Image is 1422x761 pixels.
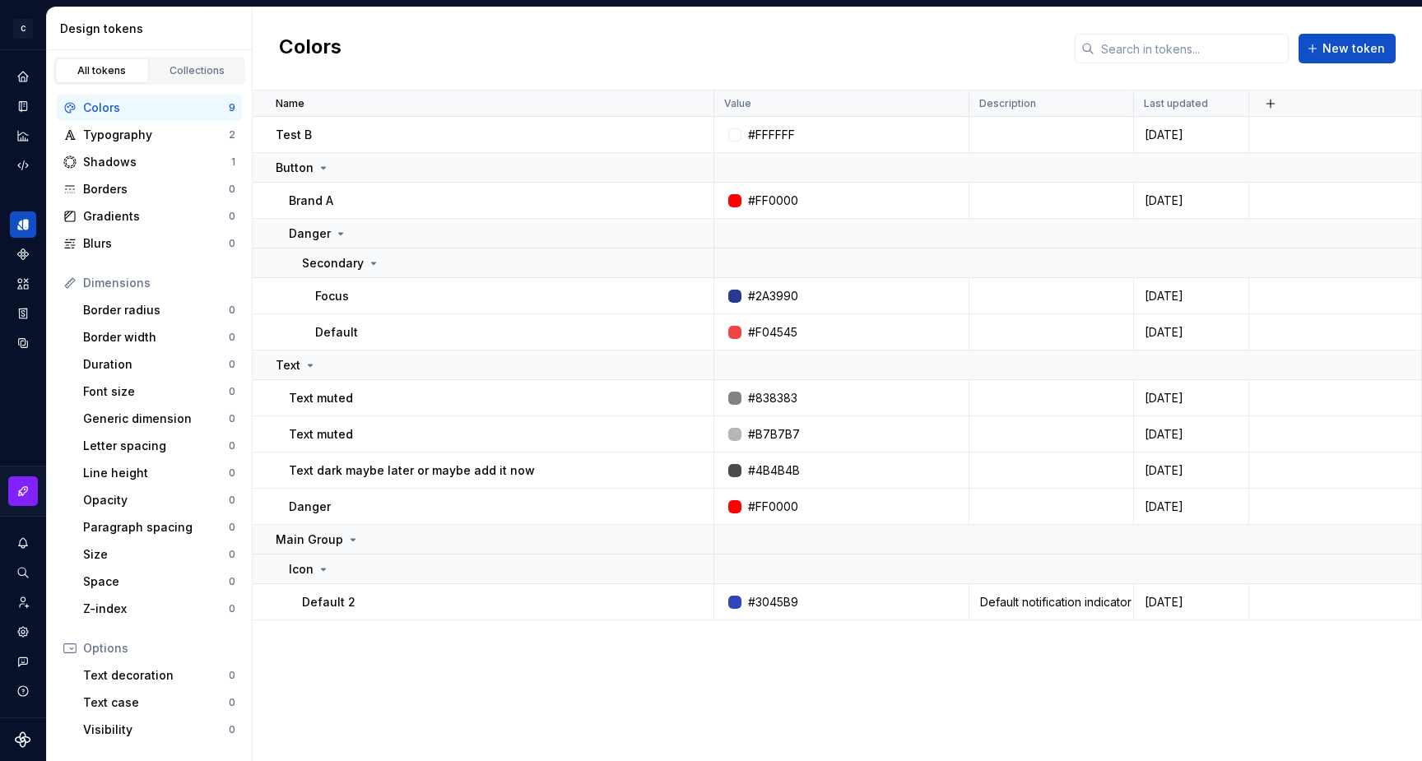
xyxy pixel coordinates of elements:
[15,731,31,748] svg: Supernova Logo
[10,211,36,238] a: Design tokens
[1144,97,1208,110] p: Last updated
[83,465,229,481] div: Line height
[1135,594,1248,610] div: [DATE]
[229,101,235,114] div: 9
[289,390,353,406] p: Text muted
[1094,34,1289,63] input: Search in tokens...
[77,568,242,595] a: Space0
[229,385,235,398] div: 0
[13,19,33,39] div: C
[83,127,229,143] div: Typography
[229,696,235,709] div: 0
[10,300,36,327] div: Storybook stories
[229,412,235,425] div: 0
[10,530,36,556] div: Notifications
[83,492,229,508] div: Opacity
[276,357,300,374] p: Text
[748,390,797,406] div: #838383
[748,499,798,515] div: #FF0000
[10,648,36,675] button: Contact support
[229,723,235,736] div: 0
[77,487,242,513] a: Opacity0
[77,406,242,432] a: Generic dimension0
[229,183,235,196] div: 0
[229,669,235,682] div: 0
[77,596,242,622] a: Z-index0
[276,127,312,143] p: Test B
[1135,288,1248,304] div: [DATE]
[77,433,242,459] a: Letter spacing0
[77,689,242,716] a: Text case0
[229,304,235,317] div: 0
[57,149,242,175] a: Shadows1
[276,531,343,548] p: Main Group
[83,640,235,657] div: Options
[57,122,242,148] a: Typography2
[77,460,242,486] a: Line height0
[315,288,349,304] p: Focus
[83,601,229,617] div: Z-index
[229,331,235,344] div: 0
[156,64,239,77] div: Collections
[83,329,229,346] div: Border width
[57,176,242,202] a: Borders0
[77,514,242,541] a: Paragraph spacing0
[83,722,229,738] div: Visibility
[1322,40,1385,57] span: New token
[57,95,242,121] a: Colors9
[10,619,36,645] a: Settings
[10,93,36,119] a: Documentation
[10,271,36,297] a: Assets
[302,255,364,271] p: Secondary
[748,127,795,143] div: #FFFFFF
[748,426,800,443] div: #B7B7B7
[229,237,235,250] div: 0
[229,466,235,480] div: 0
[1299,34,1396,63] button: New token
[83,154,231,170] div: Shadows
[83,356,229,373] div: Duration
[289,462,535,479] p: Text dark maybe later or maybe add it now
[10,330,36,356] a: Data sources
[10,241,36,267] a: Components
[3,11,43,46] button: C
[276,97,304,110] p: Name
[83,235,229,252] div: Blurs
[279,34,342,63] h2: Colors
[83,411,229,427] div: Generic dimension
[1135,193,1248,209] div: [DATE]
[289,225,331,242] p: Danger
[289,193,333,209] p: Brand A
[57,230,242,257] a: Blurs0
[1135,324,1248,341] div: [DATE]
[77,717,242,743] a: Visibility0
[83,519,229,536] div: Paragraph spacing
[77,324,242,350] a: Border width0
[83,100,229,116] div: Colors
[724,97,751,110] p: Value
[10,123,36,149] a: Analytics
[77,541,242,568] a: Size0
[289,426,353,443] p: Text muted
[10,152,36,179] a: Code automation
[748,324,797,341] div: #F04545
[1135,390,1248,406] div: [DATE]
[289,499,331,515] p: Danger
[10,63,36,90] a: Home
[1135,462,1248,479] div: [DATE]
[979,97,1036,110] p: Description
[1135,426,1248,443] div: [DATE]
[289,561,314,578] p: Icon
[1135,499,1248,515] div: [DATE]
[231,155,235,169] div: 1
[748,462,800,479] div: #4B4B4B
[83,181,229,197] div: Borders
[83,383,229,400] div: Font size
